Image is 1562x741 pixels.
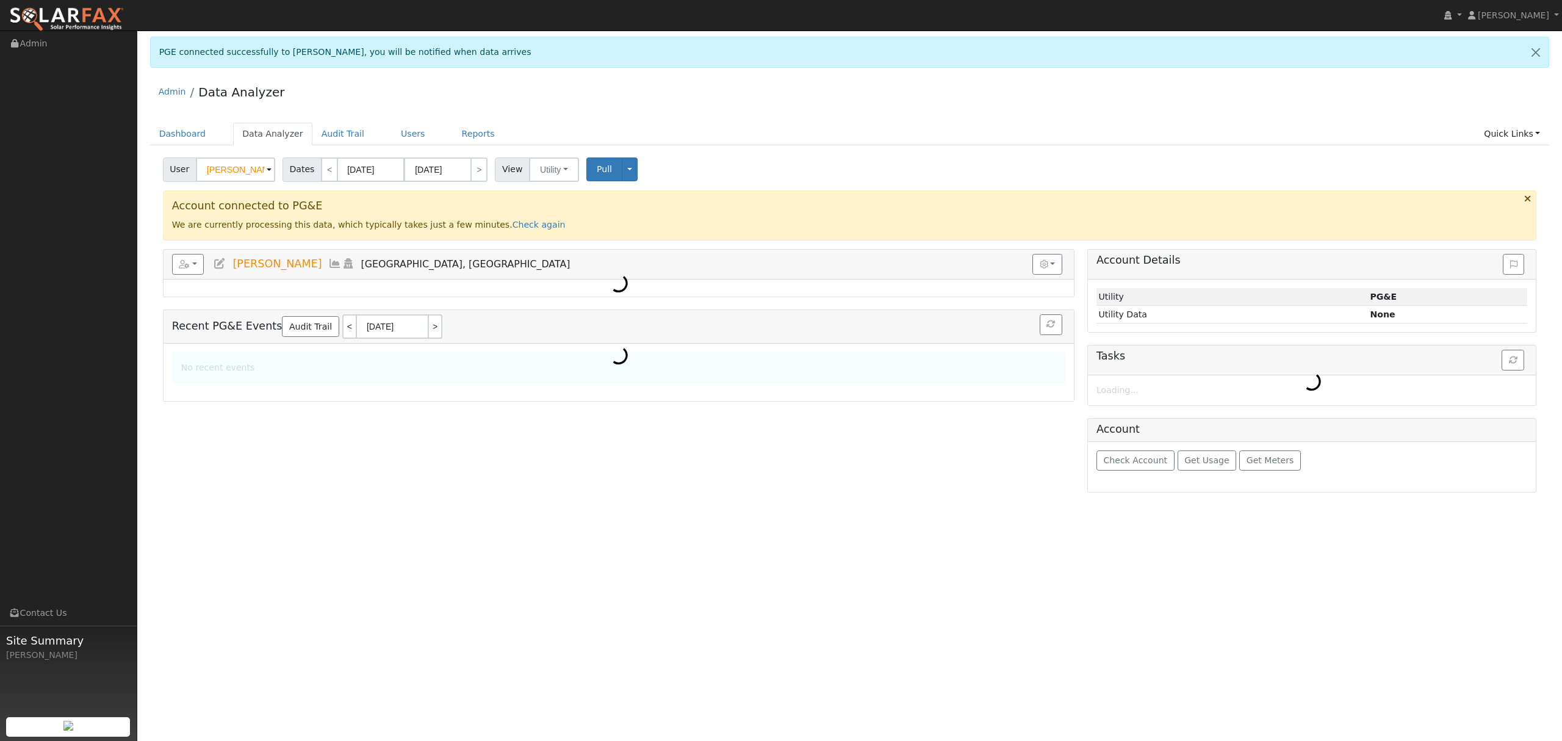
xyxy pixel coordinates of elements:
[1370,292,1397,302] strong: ID: 17288497, authorized: 09/16/25
[342,314,356,339] a: <
[1096,288,1368,306] td: Utility
[429,314,442,339] a: >
[453,123,504,145] a: Reports
[312,123,373,145] a: Audit Trail
[159,87,186,96] a: Admin
[342,258,355,270] a: Login As (last Never)
[1523,37,1549,67] a: Close
[213,258,226,270] a: Edit User (37336)
[9,7,124,32] img: SolarFax
[232,258,322,270] span: [PERSON_NAME]
[1103,455,1167,465] span: Check Account
[597,164,612,174] span: Pull
[150,37,1550,68] div: PGE connected successfully to [PERSON_NAME], you will be notified when data arrives
[328,258,342,270] a: Multi-Series Graph
[172,200,1528,212] h3: Account connected to PG&E
[172,314,1065,339] h5: Recent PG&E Events
[1239,450,1301,471] button: Get Meters
[586,157,622,181] button: Pull
[233,123,312,145] a: Data Analyzer
[1475,123,1549,145] a: Quick Links
[1503,254,1524,275] button: Issue History
[1502,350,1524,370] button: Refresh
[321,157,338,182] a: <
[1478,10,1549,20] span: [PERSON_NAME]
[63,721,73,731] img: retrieve
[163,157,196,182] span: User
[529,157,579,182] button: Utility
[198,85,284,99] a: Data Analyzer
[513,220,566,230] a: Check again
[1096,254,1527,267] h5: Account Details
[470,157,488,182] a: >
[196,157,275,182] input: Select a User
[6,649,131,662] div: [PERSON_NAME]
[1184,455,1229,465] span: Get Usage
[1040,314,1062,335] button: Refresh
[392,123,434,145] a: Users
[361,258,570,270] span: [GEOGRAPHIC_DATA], [GEOGRAPHIC_DATA]
[1178,450,1237,471] button: Get Usage
[1096,350,1527,363] h5: Tasks
[150,123,215,145] a: Dashboard
[6,632,131,649] span: Site Summary
[1370,309,1395,319] strong: None
[1096,450,1175,471] button: Check Account
[495,157,530,182] span: View
[1096,306,1368,324] td: Utility Data
[1096,423,1140,435] h5: Account
[283,157,322,182] span: Dates
[163,190,1537,240] div: We are currently processing this data, which typically takes just a few minutes.
[282,316,339,337] a: Audit Trail
[1247,455,1294,465] span: Get Meters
